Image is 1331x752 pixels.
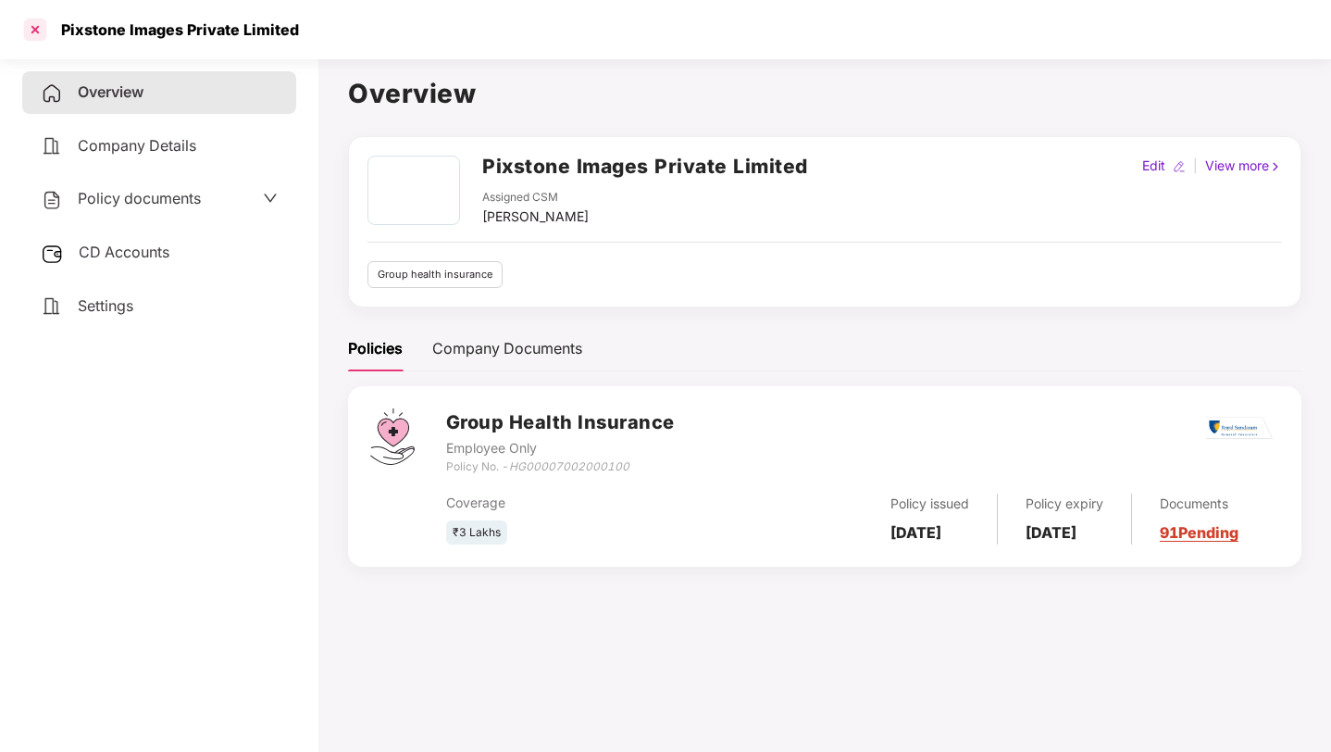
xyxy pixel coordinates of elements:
[50,20,299,39] div: Pixstone Images Private Limited
[41,135,63,157] img: svg+xml;base64,PHN2ZyB4bWxucz0iaHR0cDovL3d3dy53My5vcmcvMjAwMC9zdmciIHdpZHRoPSIyNCIgaGVpZ2h0PSIyNC...
[41,243,64,265] img: svg+xml;base64,PHN2ZyB3aWR0aD0iMjUiIGhlaWdodD0iMjQiIHZpZXdCb3g9IjAgMCAyNSAyNCIgZmlsbD0ibm9uZSIgeG...
[370,408,415,465] img: svg+xml;base64,PHN2ZyB4bWxucz0iaHR0cDovL3d3dy53My5vcmcvMjAwMC9zdmciIHdpZHRoPSI0Ny43MTQiIGhlaWdodD...
[446,520,507,545] div: ₹3 Lakhs
[41,189,63,211] img: svg+xml;base64,PHN2ZyB4bWxucz0iaHR0cDovL3d3dy53My5vcmcvMjAwMC9zdmciIHdpZHRoPSIyNCIgaGVpZ2h0PSIyNC...
[41,82,63,105] img: svg+xml;base64,PHN2ZyB4bWxucz0iaHR0cDovL3d3dy53My5vcmcvMjAwMC9zdmciIHdpZHRoPSIyNCIgaGVpZ2h0PSIyNC...
[78,136,196,155] span: Company Details
[1189,156,1201,176] div: |
[446,458,675,476] div: Policy No. -
[263,191,278,206] span: down
[1269,160,1282,173] img: rightIcon
[1201,156,1286,176] div: View more
[446,438,675,458] div: Employee Only
[1026,523,1076,542] b: [DATE]
[890,494,969,514] div: Policy issued
[348,73,1301,114] h1: Overview
[1160,494,1238,514] div: Documents
[78,189,201,207] span: Policy documents
[890,523,941,542] b: [DATE]
[1206,417,1273,440] img: rsi.png
[367,261,503,288] div: Group health insurance
[1138,156,1169,176] div: Edit
[446,408,675,437] h3: Group Health Insurance
[1026,494,1103,514] div: Policy expiry
[1173,160,1186,173] img: editIcon
[79,243,169,261] span: CD Accounts
[446,493,724,513] div: Coverage
[41,295,63,318] img: svg+xml;base64,PHN2ZyB4bWxucz0iaHR0cDovL3d3dy53My5vcmcvMjAwMC9zdmciIHdpZHRoPSIyNCIgaGVpZ2h0PSIyNC...
[78,296,133,315] span: Settings
[78,82,143,101] span: Overview
[482,151,808,182] h2: Pixstone Images Private Limited
[482,207,589,227] div: [PERSON_NAME]
[482,189,589,207] div: Assigned CSM
[432,337,582,360] div: Company Documents
[1160,523,1238,542] a: 91 Pending
[509,459,629,473] i: HG00007002000100
[348,337,403,360] div: Policies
